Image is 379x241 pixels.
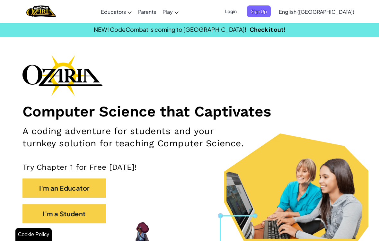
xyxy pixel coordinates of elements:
p: Try Chapter 1 for Free [DATE]! [22,162,357,172]
span: Play [163,8,173,15]
button: Sign Up [247,5,271,17]
img: Ozaria branding logo [22,55,103,96]
button: I'm a Student [22,204,106,223]
span: English ([GEOGRAPHIC_DATA]) [279,8,354,15]
div: Cookie Policy [15,228,52,241]
a: Educators [98,3,135,20]
a: English ([GEOGRAPHIC_DATA]) [276,3,357,20]
a: Play [159,3,182,20]
span: NEW! CodeCombat is coming to [GEOGRAPHIC_DATA]! [94,26,246,33]
button: I'm an Educator [22,178,106,198]
a: Parents [135,3,159,20]
h1: Computer Science that Captivates [22,102,357,120]
img: Home [26,5,56,18]
a: Check it out! [250,26,286,33]
button: Login [221,5,241,17]
h2: A coding adventure for students and your turnkey solution for teaching Computer Science. [22,125,246,150]
a: Ozaria by CodeCombat logo [26,5,56,18]
span: Educators [101,8,126,15]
